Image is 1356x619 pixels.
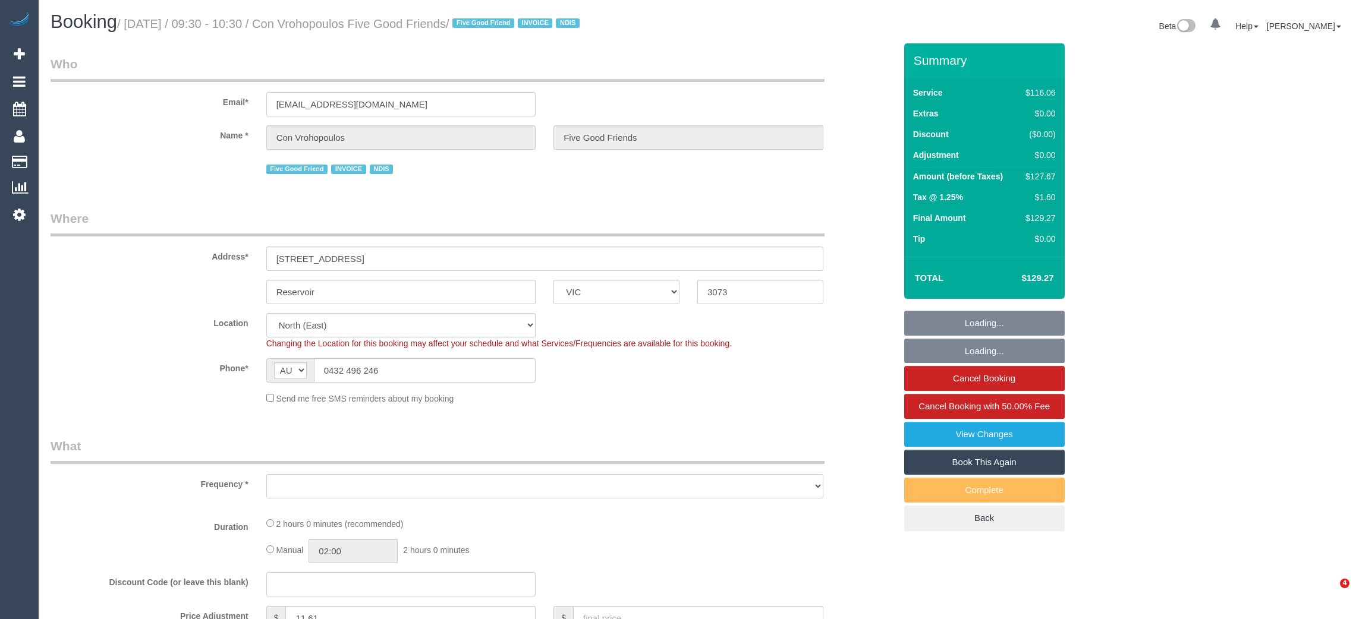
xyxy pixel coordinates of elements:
[276,545,304,555] span: Manual
[904,422,1065,447] a: View Changes
[42,572,257,588] label: Discount Code (or leave this blank)
[42,125,257,141] label: Name *
[266,165,328,174] span: Five Good Friend
[913,128,949,140] label: Discount
[1235,21,1259,31] a: Help
[331,165,366,174] span: INVOICE
[904,506,1065,530] a: Back
[913,212,966,224] label: Final Amount
[904,450,1065,475] a: Book This Again
[904,366,1065,391] a: Cancel Booking
[518,18,552,28] span: INVOICE
[266,92,536,116] input: Email*
[314,358,536,383] input: Phone*
[51,11,117,32] span: Booking
[1021,170,1055,182] div: $127.67
[986,273,1053,283] h4: $129.27
[51,210,825,236] legend: Where
[42,358,257,374] label: Phone*
[7,12,31,29] img: Automaid Logo
[553,125,823,150] input: Last Name*
[697,280,823,304] input: Post Code*
[1021,149,1055,161] div: $0.00
[266,339,732,348] span: Changing the Location for this booking may affect your schedule and what Services/Frequencies are...
[1340,579,1349,588] span: 4
[42,474,257,490] label: Frequency *
[556,18,579,28] span: NDIS
[276,394,454,403] span: Send me free SMS reminders about my booking
[403,545,469,555] span: 2 hours 0 minutes
[913,233,926,245] label: Tip
[913,191,963,203] label: Tax @ 1.25%
[42,92,257,108] label: Email*
[117,17,583,30] small: / [DATE] / 09:30 - 10:30 / Con Vrohopoulos Five Good Friends
[446,17,583,30] span: /
[1021,108,1055,119] div: $0.00
[266,280,536,304] input: Suburb*
[1021,191,1055,203] div: $1.60
[1021,87,1055,99] div: $116.06
[915,273,944,283] strong: Total
[913,108,939,119] label: Extras
[914,53,1059,67] h3: Summary
[42,517,257,533] label: Duration
[1267,21,1341,31] a: [PERSON_NAME]
[42,313,257,329] label: Location
[51,55,825,82] legend: Who
[1021,212,1055,224] div: $129.27
[1316,579,1344,607] iframe: Intercom live chat
[918,401,1050,411] span: Cancel Booking with 50.00% Fee
[904,394,1065,419] a: Cancel Booking with 50.00% Fee
[913,87,943,99] label: Service
[1176,19,1195,34] img: New interface
[266,125,536,150] input: First Name*
[452,18,514,28] span: Five Good Friend
[1021,233,1055,245] div: $0.00
[51,437,825,464] legend: What
[370,165,393,174] span: NDIS
[1021,128,1055,140] div: ($0.00)
[42,247,257,263] label: Address*
[913,149,959,161] label: Adjustment
[913,170,1003,182] label: Amount (before Taxes)
[276,519,404,529] span: 2 hours 0 minutes (recommended)
[1159,21,1196,31] a: Beta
